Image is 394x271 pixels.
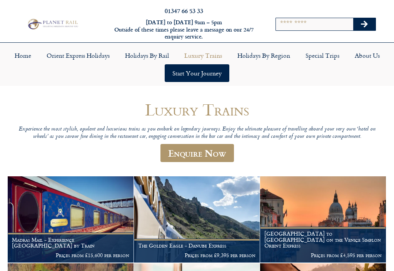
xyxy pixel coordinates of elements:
[117,47,177,64] a: Holidays by Rail
[160,144,234,162] a: Enquire Now
[138,252,255,258] p: Prices from £9,395 per person
[7,47,39,64] a: Home
[177,47,230,64] a: Luxury Trains
[353,18,376,30] button: Search
[12,126,382,140] p: Experience the most stylish, opulent and luxurious trains as you embark on legendary journeys. En...
[107,19,261,40] h6: [DATE] to [DATE] 9am – 5pm Outside of these times please leave a message on our 24/7 enquiry serv...
[8,176,134,263] a: Madras Mail - Experience [GEOGRAPHIC_DATA] by Train Prices from £15,600 per person
[165,64,229,82] a: Start your Journey
[165,6,203,15] a: 01347 66 53 33
[134,176,260,263] a: The Golden Eagle - Danube Express Prices from £9,395 per person
[4,47,390,82] nav: Menu
[347,47,387,64] a: About Us
[264,252,382,258] p: Prices from £4,595 per person
[298,47,347,64] a: Special Trips
[260,176,386,263] a: [GEOGRAPHIC_DATA] to [GEOGRAPHIC_DATA] on the Venice Simplon Orient Express Prices from £4,595 pe...
[26,18,79,31] img: Planet Rail Train Holidays Logo
[260,176,386,262] img: Orient Express Special Venice compressed
[39,47,117,64] a: Orient Express Holidays
[230,47,298,64] a: Holidays by Region
[12,252,129,258] p: Prices from £15,600 per person
[12,237,129,249] h1: Madras Mail - Experience [GEOGRAPHIC_DATA] by Train
[138,243,255,249] h1: The Golden Eagle - Danube Express
[12,100,382,119] h1: Luxury Trains
[264,231,382,249] h1: [GEOGRAPHIC_DATA] to [GEOGRAPHIC_DATA] on the Venice Simplon Orient Express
